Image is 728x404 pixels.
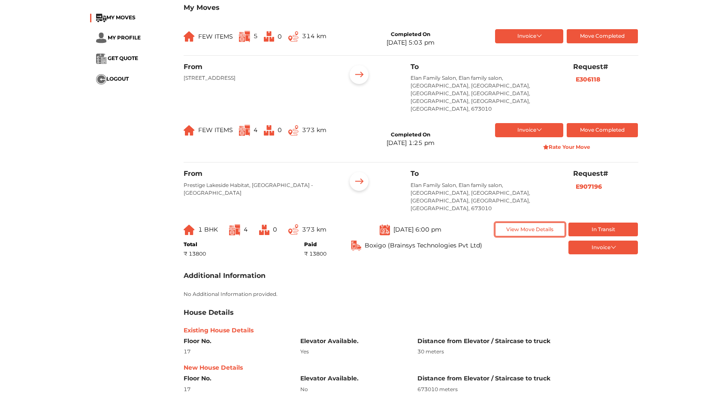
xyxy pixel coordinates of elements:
p: Prestige Lakeside Habitat, [GEOGRAPHIC_DATA] - [GEOGRAPHIC_DATA] [184,181,333,197]
h6: Request# [573,63,638,71]
button: Invoice [495,123,563,137]
div: 30 meters [417,348,638,356]
img: ... [288,224,299,235]
h6: To [411,63,560,71]
img: ... [239,31,250,42]
h3: My Moves [184,3,638,12]
p: Elan Family Salon, Elan family salon, [GEOGRAPHIC_DATA], [GEOGRAPHIC_DATA], [GEOGRAPHIC_DATA], [G... [411,74,560,113]
div: 17 [184,386,288,393]
span: [DATE] 6:00 pm [393,226,441,233]
h6: From [184,169,333,178]
span: 5 [254,32,258,40]
div: Completed On [391,131,430,139]
h6: Distance from Elevator / Staircase to truck [417,338,638,345]
button: In Transit [568,223,638,237]
h6: Floor No. [184,375,288,382]
h6: Elevator Available. [300,375,405,382]
img: ... [351,241,361,251]
h6: To [411,169,560,178]
img: ... [184,125,195,136]
img: ... [264,125,274,136]
div: ₹ 13800 [184,250,206,258]
h6: From [184,63,333,71]
div: 17 [184,348,288,356]
img: ... [346,169,372,196]
span: MY MOVES [106,14,136,21]
p: [STREET_ADDRESS] [184,74,333,82]
img: ... [96,33,106,43]
button: Invoice [495,29,563,43]
img: ... [96,54,106,64]
img: ... [96,14,106,22]
img: ... [229,224,240,235]
span: Boxigo (Brainsys Technologies Pvt Ltd) [365,241,482,250]
h6: Distance from Elevator / Staircase to truck [417,375,638,382]
img: ... [264,31,274,42]
span: 373 km [302,226,326,233]
img: ... [346,63,372,89]
div: Yes [300,348,405,356]
h3: Additional Information [184,271,266,280]
span: 373 km [302,126,326,134]
div: ₹ 13800 [304,250,326,258]
span: 0 [273,226,277,233]
a: ...MY MOVES [96,14,136,21]
button: Invoice [568,241,638,255]
span: 4 [244,226,248,233]
span: FEW ITEMS [198,33,233,40]
img: ... [288,31,299,42]
strong: Rate Your Move [543,144,591,150]
img: ... [239,125,250,136]
p: Elan Family Salon, Elan family salon, [GEOGRAPHIC_DATA], [GEOGRAPHIC_DATA], [GEOGRAPHIC_DATA], [G... [411,181,560,212]
h6: Request# [573,169,638,178]
b: E306118 [576,75,600,83]
div: No [300,386,405,393]
button: Move Completed [567,29,638,43]
button: E907196 [573,182,604,192]
span: FEW ITEMS [198,126,233,134]
img: ... [259,225,269,235]
div: Completed On [391,30,430,38]
a: ... MY PROFILE [96,34,141,41]
span: MY PROFILE [108,34,141,41]
span: 314 km [302,32,326,40]
div: Total [184,241,206,248]
h6: Elevator Available. [300,338,405,345]
span: LOGOUT [106,75,129,82]
img: ... [96,74,106,84]
img: ... [380,224,390,235]
button: Move Completed [567,123,638,137]
h3: House Details [184,308,234,317]
span: 0 [278,126,282,134]
span: 4 [254,126,258,134]
h6: Existing House Details [184,327,638,334]
div: Paid [304,241,326,248]
div: 673010 meters [417,386,638,393]
button: ...LOGOUT [96,74,129,84]
img: ... [288,125,299,136]
h6: Floor No. [184,338,288,345]
button: E306118 [573,75,603,84]
button: View Move Details [495,223,565,237]
div: [DATE] 5:03 pm [387,38,435,47]
p: No Additional Information provided. [184,290,638,298]
img: ... [184,225,195,235]
span: 1 BHK [198,226,218,233]
div: [DATE] 1:25 pm [387,139,435,148]
span: GET QUOTE [108,55,138,61]
b: E907196 [576,183,602,190]
h6: New House Details [184,364,638,371]
a: ... GET QUOTE [96,55,138,61]
button: Rate Your Move [495,141,638,154]
span: 0 [278,33,282,40]
img: ... [184,31,195,42]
